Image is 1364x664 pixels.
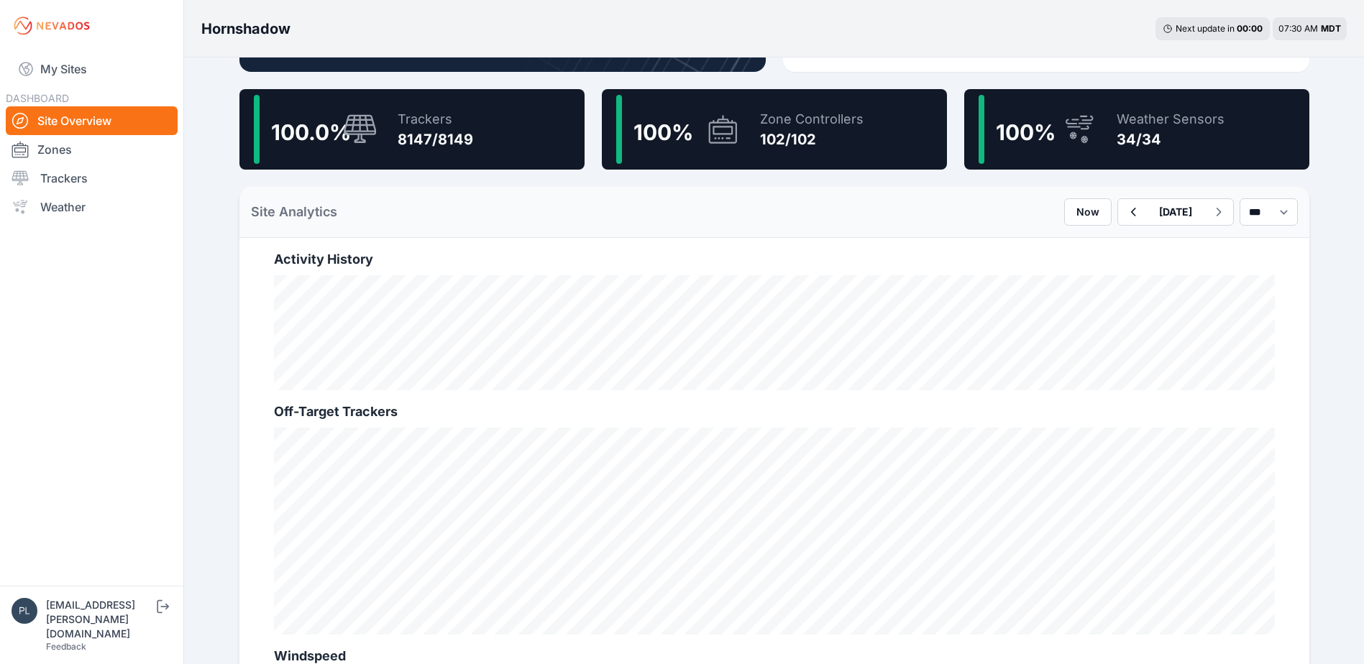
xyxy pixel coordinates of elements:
[398,129,473,149] div: 8147/8149
[251,202,337,222] h2: Site Analytics
[398,109,473,129] div: Trackers
[274,249,1275,269] h2: Activity History
[760,109,864,129] div: Zone Controllers
[760,129,864,149] div: 102/102
[6,92,69,104] span: DASHBOARD
[1117,129,1225,149] div: 34/34
[1176,23,1235,34] span: Next update in
[996,119,1056,145] span: 100 %
[6,193,178,221] a: Weather
[6,106,178,135] a: Site Overview
[602,89,947,170] a: 100%Zone Controllers102/102
[6,52,178,86] a: My Sites
[271,119,351,145] span: 100.0 %
[274,402,1275,422] h2: Off-Target Trackers
[1321,23,1341,34] span: MDT
[1117,109,1225,129] div: Weather Sensors
[6,164,178,193] a: Trackers
[46,598,154,641] div: [EMAIL_ADDRESS][PERSON_NAME][DOMAIN_NAME]
[6,135,178,164] a: Zones
[239,89,585,170] a: 100.0%Trackers8147/8149
[201,10,290,47] nav: Breadcrumb
[1278,23,1318,34] span: 07:30 AM
[633,119,693,145] span: 100 %
[12,598,37,624] img: plsmith@sundt.com
[201,19,290,39] h3: Hornshadow
[1237,23,1263,34] div: 00 : 00
[964,89,1309,170] a: 100%Weather Sensors34/34
[12,14,92,37] img: Nevados
[1064,198,1112,226] button: Now
[46,641,86,652] a: Feedback
[1148,199,1204,225] button: [DATE]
